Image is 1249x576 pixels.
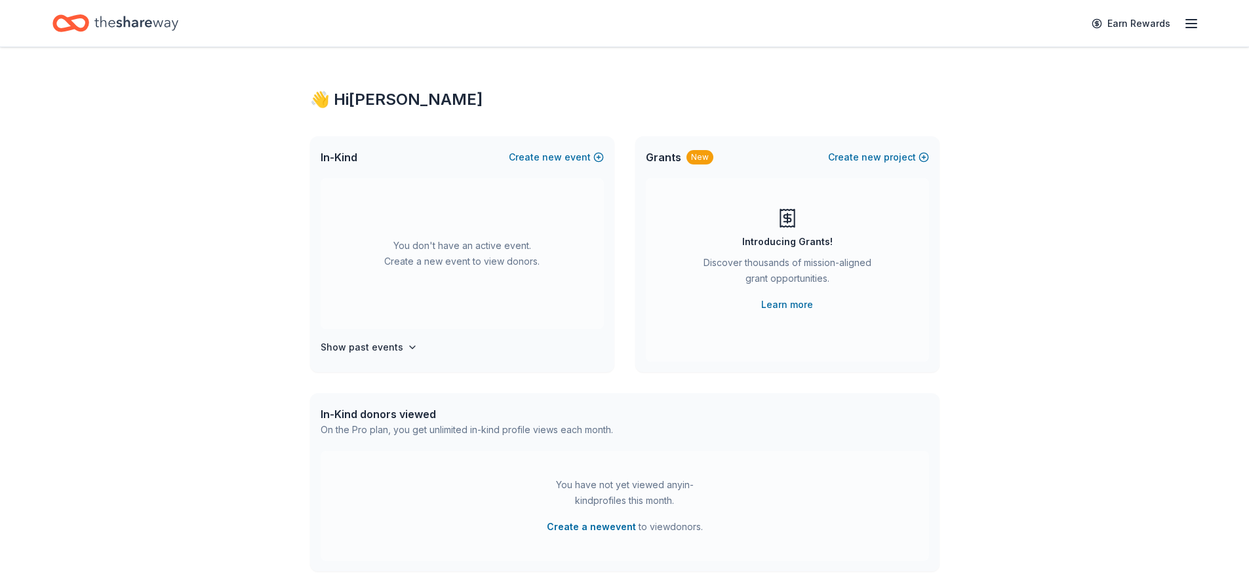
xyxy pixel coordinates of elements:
[686,150,713,164] div: New
[321,422,613,438] div: On the Pro plan, you get unlimited in-kind profile views each month.
[742,234,833,250] div: Introducing Grants!
[761,297,813,313] a: Learn more
[321,406,613,422] div: In-Kind donors viewed
[52,8,178,39] a: Home
[542,149,562,165] span: new
[543,477,707,509] div: You have not yet viewed any in-kind profiles this month.
[547,519,636,535] button: Create a newevent
[321,149,357,165] span: In-Kind
[547,519,703,535] span: to view donors .
[509,149,604,165] button: Createnewevent
[698,255,877,292] div: Discover thousands of mission-aligned grant opportunities.
[310,89,940,110] div: 👋 Hi [PERSON_NAME]
[321,339,418,355] button: Show past events
[321,339,403,355] h4: Show past events
[862,149,881,165] span: new
[321,178,604,329] div: You don't have an active event. Create a new event to view donors.
[646,149,681,165] span: Grants
[828,149,929,165] button: Createnewproject
[1084,12,1178,35] a: Earn Rewards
